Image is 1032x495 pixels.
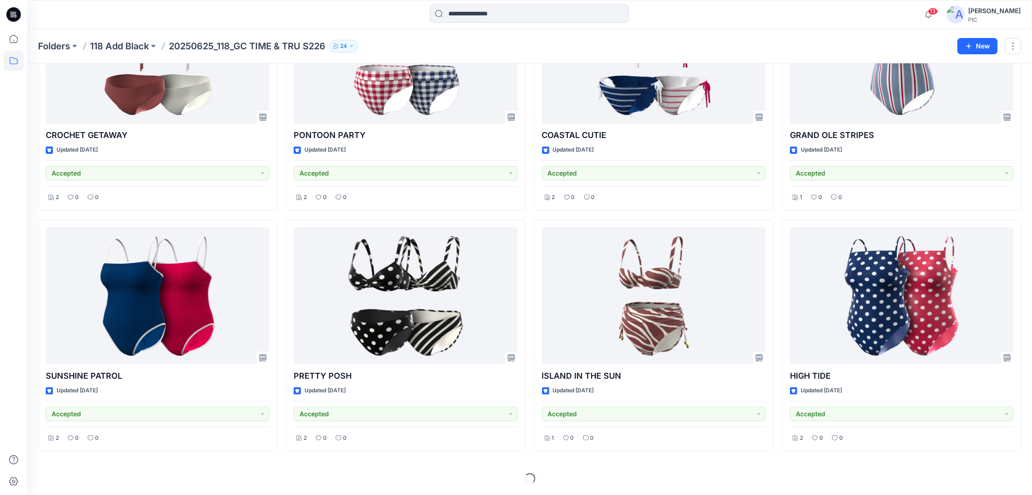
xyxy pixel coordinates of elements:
[542,129,766,142] p: COASTAL CUTIE
[818,193,822,202] p: 0
[790,227,1013,364] a: HIGH TIDE
[340,41,347,51] p: 24
[790,129,1013,142] p: GRAND OLE STRIPES
[957,38,998,54] button: New
[56,193,59,202] p: 2
[839,433,843,443] p: 0
[590,433,594,443] p: 0
[928,8,938,15] span: 13
[801,145,842,155] p: Updated [DATE]
[304,433,307,443] p: 2
[57,386,98,395] p: Updated [DATE]
[38,40,70,52] a: Folders
[56,433,59,443] p: 2
[323,433,327,443] p: 0
[591,193,595,202] p: 0
[790,370,1013,382] p: HIGH TIDE
[46,370,269,382] p: SUNSHINE PATROL
[968,5,1021,16] div: [PERSON_NAME]
[169,40,325,52] p: 20250625_118_GC TIME & TRU S226
[46,227,269,364] a: SUNSHINE PATROL
[819,433,823,443] p: 0
[552,433,554,443] p: 1
[571,433,574,443] p: 0
[946,5,965,24] img: avatar
[542,370,766,382] p: ISLAND IN THE SUN
[323,193,327,202] p: 0
[343,193,347,202] p: 0
[57,145,98,155] p: Updated [DATE]
[304,193,307,202] p: 2
[304,145,346,155] p: Updated [DATE]
[968,16,1021,23] div: PIC
[542,227,766,364] a: ISLAND IN THE SUN
[329,40,358,52] button: 24
[294,227,517,364] a: PRETTY POSH
[553,386,594,395] p: Updated [DATE]
[75,433,79,443] p: 0
[294,370,517,382] p: PRETTY POSH
[571,193,575,202] p: 0
[343,433,347,443] p: 0
[46,129,269,142] p: CROCHET GETAWAY
[294,129,517,142] p: PONTOON PARTY
[800,433,803,443] p: 2
[553,145,594,155] p: Updated [DATE]
[90,40,149,52] a: 118 Add Black
[552,193,555,202] p: 2
[95,193,99,202] p: 0
[304,386,346,395] p: Updated [DATE]
[838,193,842,202] p: 0
[800,193,802,202] p: 1
[801,386,842,395] p: Updated [DATE]
[95,433,99,443] p: 0
[75,193,79,202] p: 0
